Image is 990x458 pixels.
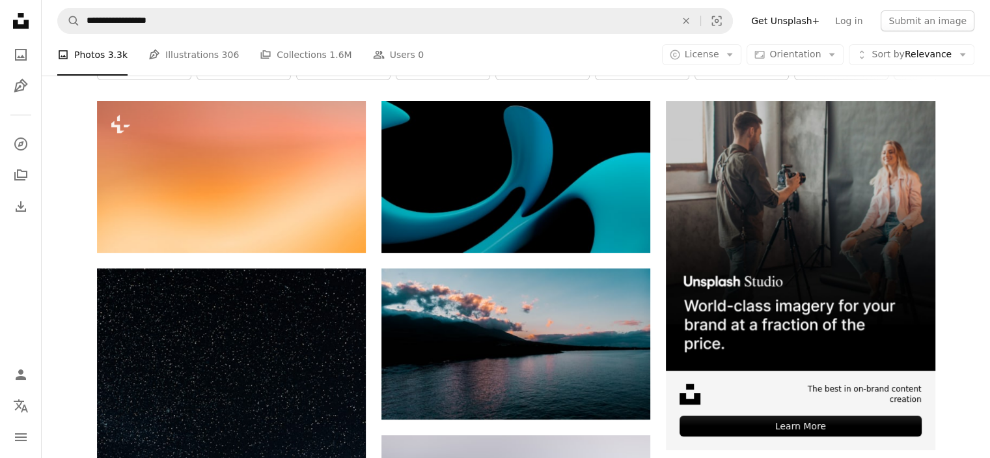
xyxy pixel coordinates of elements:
[8,362,34,388] a: Log in / Sign up
[680,384,700,405] img: file-1631678316303-ed18b8b5cb9cimage
[260,34,351,76] a: Collections 1.6M
[872,49,904,59] span: Sort by
[8,42,34,68] a: Photos
[773,384,921,406] span: The best in on-brand content creation
[747,44,844,65] button: Orientation
[743,10,827,31] a: Get Unsplash+
[849,44,974,65] button: Sort byRelevance
[680,416,921,437] div: Learn More
[373,34,424,76] a: Users 0
[672,8,700,33] button: Clear
[97,101,366,252] img: a blurry orange and yellow background with a white border
[8,393,34,419] button: Language
[769,49,821,59] span: Orientation
[381,101,650,252] img: a black background with a blue abstract design
[148,34,239,76] a: Illustrations 306
[329,48,351,62] span: 1.6M
[58,8,80,33] button: Search Unsplash
[685,49,719,59] span: License
[8,162,34,188] a: Collections
[418,48,424,62] span: 0
[8,8,34,36] a: Home — Unsplash
[8,424,34,450] button: Menu
[8,131,34,157] a: Explore
[701,8,732,33] button: Visual search
[872,48,952,61] span: Relevance
[881,10,974,31] button: Submit an image
[97,171,366,182] a: a blurry orange and yellow background with a white border
[662,44,742,65] button: License
[8,73,34,99] a: Illustrations
[827,10,870,31] a: Log in
[381,268,650,420] img: body of water near mountain under cloudy sky during daytime
[8,193,34,220] a: Download History
[666,101,935,450] a: The best in on-brand content creationLearn More
[666,101,935,370] img: file-1715651741414-859baba4300dimage
[381,337,650,349] a: body of water near mountain under cloudy sky during daytime
[381,171,650,182] a: a black background with a blue abstract design
[57,8,733,34] form: Find visuals sitewide
[222,48,240,62] span: 306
